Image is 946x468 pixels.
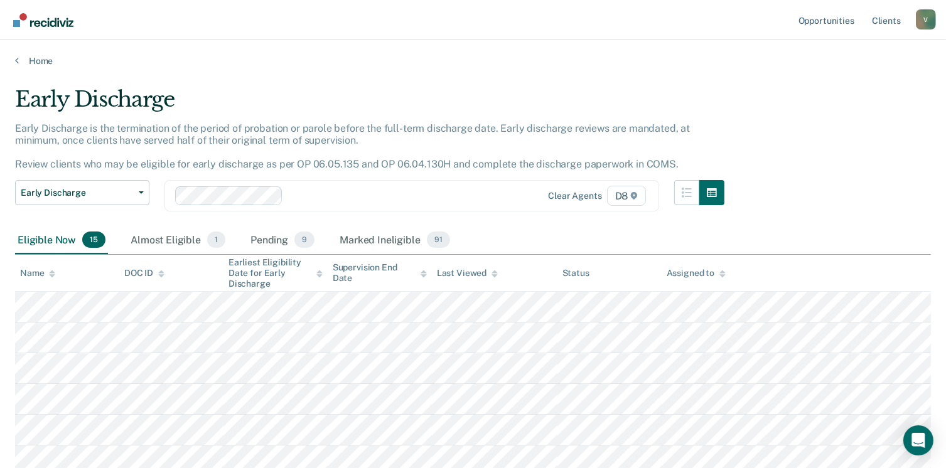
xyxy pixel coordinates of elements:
[248,226,317,254] div: Pending9
[15,87,724,122] div: Early Discharge
[20,268,55,279] div: Name
[548,191,601,201] div: Clear agents
[128,226,228,254] div: Almost Eligible1
[562,268,589,279] div: Status
[916,9,936,29] div: V
[294,231,314,248] span: 9
[607,186,647,206] span: D8
[21,188,134,198] span: Early Discharge
[124,268,164,279] div: DOC ID
[15,180,149,205] button: Early Discharge
[228,257,323,289] div: Earliest Eligibility Date for Early Discharge
[337,226,452,254] div: Marked Ineligible91
[207,231,225,248] span: 1
[15,55,931,66] a: Home
[82,231,105,248] span: 15
[13,13,73,27] img: Recidiviz
[667,268,726,279] div: Assigned to
[15,226,108,254] div: Eligible Now15
[333,262,427,284] div: Supervision End Date
[916,9,936,29] button: Profile dropdown button
[903,425,933,455] div: Open Intercom Messenger
[437,268,498,279] div: Last Viewed
[427,231,450,248] span: 91
[15,122,690,171] p: Early Discharge is the termination of the period of probation or parole before the full-term disc...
